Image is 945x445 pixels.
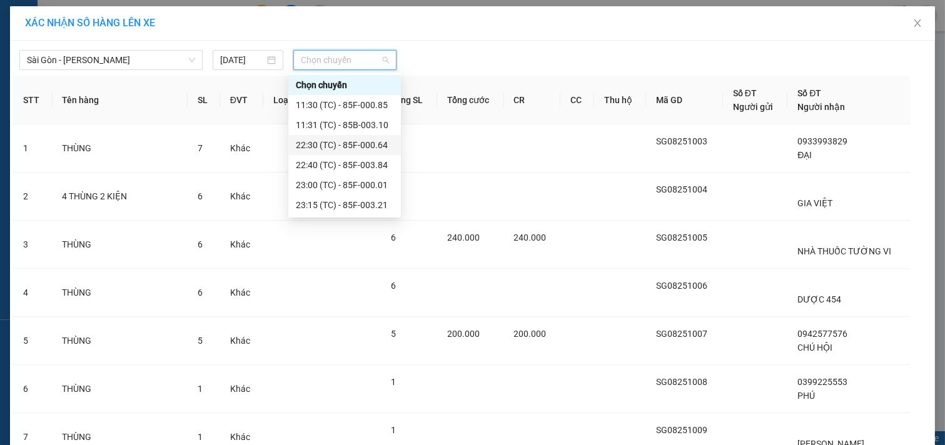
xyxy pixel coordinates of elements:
div: 23:00 (TC) - 85F-000.01 [296,178,393,192]
th: Loại hàng [263,76,327,124]
td: Khác [220,365,263,413]
span: 240.000 [514,232,547,242]
input: 12/08/2025 [220,53,265,67]
div: 22:40 (TC) - 85F-003.84 [296,158,393,172]
th: SL [188,76,220,124]
b: Gửi khách hàng [77,18,124,77]
span: SG08251009 [656,425,707,435]
span: close [912,18,922,28]
span: 240.000 [447,232,480,242]
div: 11:30 (TC) - 85F-000.85 [296,98,393,112]
div: Chọn chuyến [296,78,393,92]
b: [DOMAIN_NAME] [105,47,172,57]
td: 6 [13,365,53,413]
div: 23:15 (TC) - 85F-003.21 [296,198,393,212]
th: CR [504,76,561,124]
span: 1 [391,377,396,387]
span: ĐẠI [797,150,812,160]
th: CC [560,76,594,124]
td: 2 [13,172,53,221]
td: THÙNG [53,221,188,269]
td: Khác [220,269,263,317]
span: 1 [198,384,203,394]
th: Mã GD [646,76,723,124]
th: ĐVT [220,76,263,124]
td: THÙNG [53,317,188,365]
span: 7 [198,143,203,153]
td: 4 THÙNG 2 KIỆN [53,172,188,221]
td: Khác [220,221,263,269]
td: Khác [220,317,263,365]
span: PHÚ [797,391,815,401]
span: CHÚ HỘI [797,342,832,352]
span: Số ĐT [797,88,821,98]
td: 4 [13,269,53,317]
span: Sài Gòn - Phan Rang [27,51,195,69]
th: Thu hộ [594,76,646,124]
span: 1 [391,425,396,435]
span: 6 [198,191,203,201]
th: STT [13,76,53,124]
td: THÙNG [53,124,188,172]
span: 6 [391,232,396,242]
span: 1 [198,432,203,442]
span: Người nhận [797,102,845,112]
button: Close [900,6,935,41]
span: SG08251006 [656,281,707,291]
span: SG08251003 [656,136,707,146]
div: 22:30 (TC) - 85F-000.64 [296,138,393,152]
span: Chọn chuyến [301,51,389,69]
span: 0399225553 [797,377,847,387]
td: 3 [13,221,53,269]
span: Số ĐT [733,88,757,98]
span: SG08251008 [656,377,707,387]
td: THÙNG [53,269,188,317]
td: Khác [220,124,263,172]
span: SG08251007 [656,329,707,339]
b: Thiện Trí [16,81,56,118]
span: SG08251005 [656,232,707,242]
span: 200.000 [514,329,547,339]
td: 5 [13,317,53,365]
span: 0933993829 [797,136,847,146]
div: Chọn chuyến [288,75,401,95]
td: Khác [220,172,263,221]
span: GIA VIỆT [797,198,832,208]
span: DƯỢC 454 [797,294,841,304]
span: 0942577576 [797,329,847,339]
td: 1 [13,124,53,172]
span: 200.000 [447,329,480,339]
span: Người gửi [733,102,773,112]
span: 6 [198,287,203,297]
span: NHÀ THUỐC TƯỜNG VI [797,246,891,256]
th: Tổng SL [381,76,437,124]
th: Tên hàng [53,76,188,124]
div: 11:31 (TC) - 85B-003.10 [296,118,393,132]
td: THÙNG [53,365,188,413]
span: 6 [391,281,396,291]
span: XÁC NHẬN SỐ HÀNG LÊN XE [25,17,155,29]
li: (c) 2017 [105,59,172,75]
img: logo.jpg [136,16,166,46]
span: 5 [391,329,396,339]
span: 6 [198,239,203,249]
th: Tổng cước [437,76,504,124]
span: 5 [198,336,203,346]
span: SG08251004 [656,184,707,194]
